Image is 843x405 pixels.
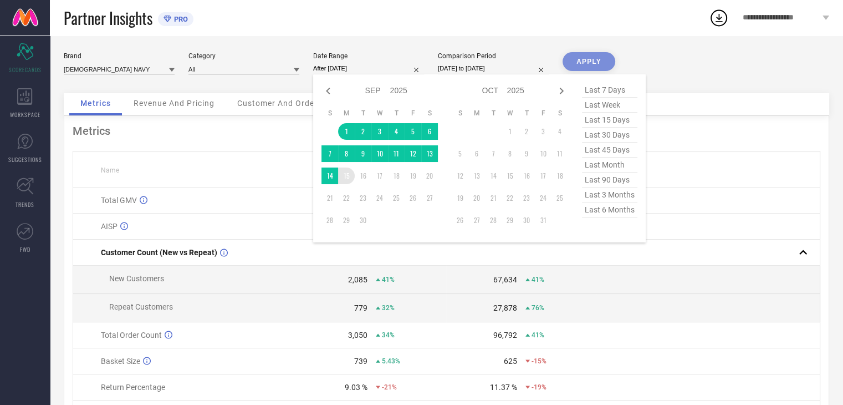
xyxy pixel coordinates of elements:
td: Thu Oct 09 2025 [518,145,535,162]
span: Name [101,166,119,174]
span: Basket Size [101,357,140,366]
td: Wed Oct 15 2025 [502,168,518,184]
td: Fri Sep 05 2025 [405,123,421,140]
span: last 7 days [582,83,637,98]
div: Category [188,52,299,60]
td: Sat Oct 25 2025 [551,190,568,206]
div: 3,050 [348,331,367,340]
td: Mon Oct 27 2025 [468,212,485,229]
span: SCORECARDS [9,65,42,74]
th: Wednesday [371,109,388,118]
th: Saturday [421,109,438,118]
td: Sat Sep 27 2025 [421,190,438,206]
div: Metrics [73,124,820,138]
td: Tue Sep 02 2025 [355,123,371,140]
span: AISP [101,222,117,231]
span: last 6 months [582,202,637,217]
div: 9.03 % [345,383,367,392]
th: Sunday [321,109,338,118]
span: Metrics [80,99,111,108]
td: Sun Sep 28 2025 [321,212,338,229]
td: Mon Sep 22 2025 [338,190,355,206]
span: 76% [532,304,544,312]
input: Select comparison period [438,63,549,74]
td: Tue Sep 30 2025 [355,212,371,229]
td: Thu Sep 11 2025 [388,145,405,162]
div: Comparison Period [438,52,549,60]
span: SUGGESTIONS [8,155,42,164]
td: Wed Oct 01 2025 [502,123,518,140]
td: Fri Oct 17 2025 [535,168,551,184]
span: last 45 days [582,143,637,158]
div: 739 [354,357,367,366]
th: Tuesday [355,109,371,118]
td: Sat Oct 04 2025 [551,123,568,140]
span: Total GMV [101,196,137,205]
td: Mon Oct 20 2025 [468,190,485,206]
td: Sat Sep 13 2025 [421,145,438,162]
td: Mon Sep 01 2025 [338,123,355,140]
th: Friday [535,109,551,118]
td: Tue Oct 07 2025 [485,145,502,162]
div: 779 [354,303,367,312]
td: Sat Sep 06 2025 [421,123,438,140]
td: Wed Sep 10 2025 [371,145,388,162]
span: Partner Insights [64,7,152,29]
span: FWD [20,245,30,254]
div: Next month [555,84,568,98]
span: Total Order Count [101,331,162,340]
span: 41% [532,331,544,339]
th: Thursday [388,109,405,118]
td: Thu Oct 02 2025 [518,123,535,140]
td: Fri Oct 31 2025 [535,212,551,229]
input: Select date range [313,63,424,74]
div: 96,792 [493,331,517,340]
th: Tuesday [485,109,502,118]
div: 625 [504,357,517,366]
span: Customer And Orders [237,99,322,108]
td: Wed Sep 03 2025 [371,123,388,140]
td: Fri Sep 26 2025 [405,190,421,206]
div: 67,634 [493,275,517,284]
span: 34% [382,331,395,339]
td: Mon Sep 15 2025 [338,168,355,184]
td: Mon Oct 13 2025 [468,168,485,184]
span: 5.43% [382,357,400,365]
td: Sun Oct 26 2025 [452,212,468,229]
span: 41% [532,276,544,283]
td: Tue Oct 14 2025 [485,168,502,184]
td: Fri Oct 24 2025 [535,190,551,206]
td: Tue Oct 28 2025 [485,212,502,229]
th: Thursday [518,109,535,118]
td: Tue Sep 16 2025 [355,168,371,184]
td: Thu Sep 25 2025 [388,190,405,206]
span: Revenue And Pricing [134,99,214,108]
div: Open download list [709,8,729,28]
td: Sat Sep 20 2025 [421,168,438,184]
span: PRO [171,15,188,23]
th: Monday [468,109,485,118]
td: Thu Sep 04 2025 [388,123,405,140]
td: Sun Oct 12 2025 [452,168,468,184]
span: -15% [532,357,546,365]
td: Mon Sep 29 2025 [338,212,355,229]
td: Fri Oct 03 2025 [535,123,551,140]
td: Sat Oct 18 2025 [551,168,568,184]
th: Saturday [551,109,568,118]
td: Sun Oct 19 2025 [452,190,468,206]
div: 2,085 [348,275,367,284]
td: Sun Oct 05 2025 [452,145,468,162]
td: Wed Oct 08 2025 [502,145,518,162]
span: TRENDS [16,200,34,209]
td: Tue Oct 21 2025 [485,190,502,206]
span: Repeat Customers [109,302,173,311]
td: Wed Sep 24 2025 [371,190,388,206]
td: Thu Oct 23 2025 [518,190,535,206]
span: 41% [382,276,395,283]
div: Previous month [321,84,335,98]
th: Wednesday [502,109,518,118]
td: Tue Sep 09 2025 [355,145,371,162]
span: last week [582,98,637,113]
span: New Customers [109,274,164,283]
td: Fri Sep 19 2025 [405,168,421,184]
